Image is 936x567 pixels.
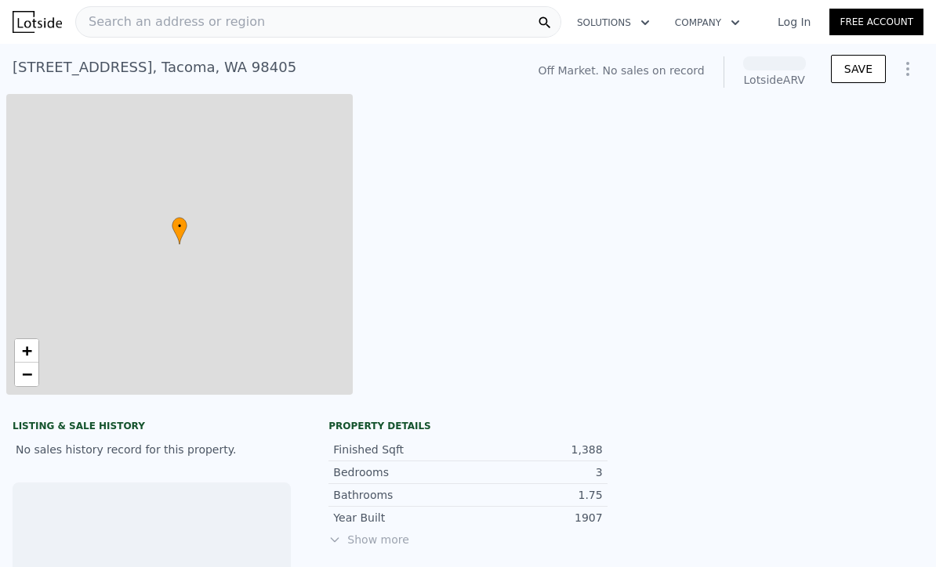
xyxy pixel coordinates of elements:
[333,464,468,480] div: Bedrooms
[333,487,468,503] div: Bathrooms
[333,510,468,525] div: Year Built
[328,532,607,547] span: Show more
[759,14,829,30] a: Log In
[564,9,662,37] button: Solutions
[892,53,923,85] button: Show Options
[538,63,704,78] div: Off Market. No sales on record
[172,217,187,244] div: •
[13,420,291,435] div: LISTING & SALE HISTORY
[468,487,603,503] div: 1.75
[13,56,296,78] div: [STREET_ADDRESS] , Tacoma , WA 98405
[15,363,38,386] a: Zoom out
[22,341,32,360] span: +
[468,464,603,480] div: 3
[743,72,806,88] div: Lotside ARV
[831,55,886,83] button: SAVE
[22,364,32,384] span: −
[328,420,607,432] div: Property details
[13,11,62,33] img: Lotside
[468,442,603,457] div: 1,388
[13,435,291,464] div: No sales history record for this property.
[15,339,38,363] a: Zoom in
[172,219,187,233] span: •
[829,9,923,35] a: Free Account
[76,13,265,31] span: Search an address or region
[468,510,603,525] div: 1907
[662,9,753,37] button: Company
[333,442,468,457] div: Finished Sqft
